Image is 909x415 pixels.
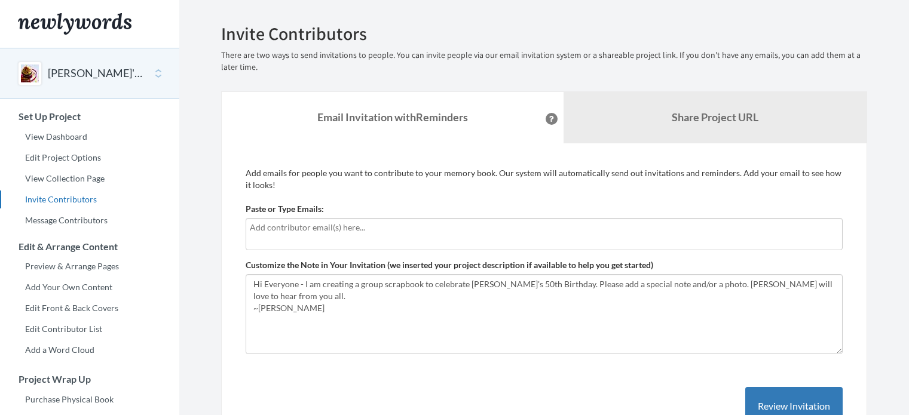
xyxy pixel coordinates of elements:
b: Share Project URL [672,110,758,124]
h3: Set Up Project [1,111,179,122]
h3: Project Wrap Up [1,374,179,385]
textarea: Hi Everyone - I am creating a group scrapbook to celebrate [PERSON_NAME]'s 50th Birthday. Please ... [246,274,843,354]
input: Add contributor email(s) here... [250,221,838,234]
p: Add emails for people you want to contribute to your memory book. Our system will automatically s... [246,167,843,191]
label: Customize the Note in Your Invitation (we inserted your project description if available to help ... [246,259,653,271]
p: There are two ways to send invitations to people. You can invite people via our email invitation ... [221,50,867,73]
h2: Invite Contributors [221,24,867,44]
label: Paste or Type Emails: [246,203,324,215]
img: Newlywords logo [18,13,131,35]
strong: Email Invitation with Reminders [317,110,468,124]
button: [PERSON_NAME]'s 50th Birthday [48,66,145,81]
h3: Edit & Arrange Content [1,241,179,252]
